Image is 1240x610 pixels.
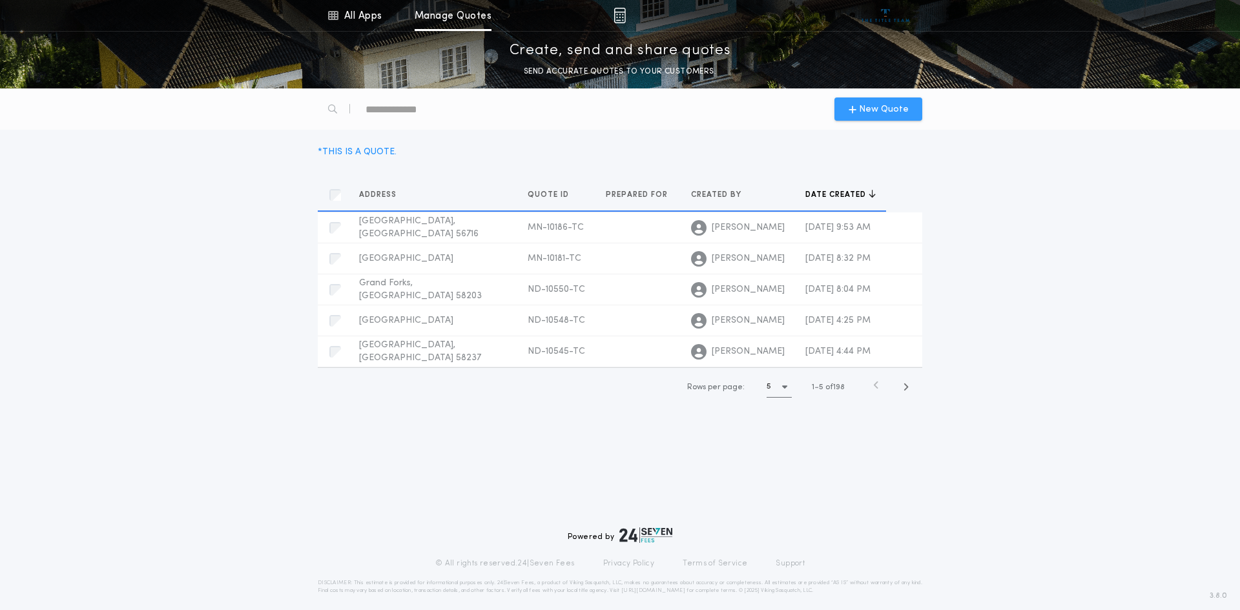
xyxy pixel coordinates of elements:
[691,188,751,201] button: Created by
[435,558,575,569] p: © All rights reserved. 24|Seven Fees
[568,527,672,543] div: Powered by
[805,316,871,325] span: [DATE] 4:25 PM
[359,190,399,200] span: Address
[528,254,581,263] span: MN-10181-TC
[712,252,785,265] span: [PERSON_NAME]
[776,558,805,569] a: Support
[614,8,626,23] img: img
[528,285,585,294] span: ND-10550-TC
[359,316,453,325] span: [GEOGRAPHIC_DATA]
[619,527,672,543] img: logo
[524,65,716,78] p: SEND ACCURATE QUOTES TO YOUR CUSTOMERS.
[621,588,685,593] a: [URL][DOMAIN_NAME]
[819,383,823,391] span: 5
[825,381,845,393] span: of 198
[712,314,785,327] span: [PERSON_NAME]
[606,190,670,200] span: Prepared for
[359,278,482,301] span: Grand Forks, [GEOGRAPHIC_DATA] 58203
[712,345,785,358] span: [PERSON_NAME]
[834,97,922,121] button: New Quote
[359,188,406,201] button: Address
[359,216,479,239] span: [GEOGRAPHIC_DATA], [GEOGRAPHIC_DATA] 56716
[805,223,871,232] span: [DATE] 9:53 AM
[528,188,579,201] button: Quote ID
[805,347,871,356] span: [DATE] 4:44 PM
[712,283,785,296] span: [PERSON_NAME]
[318,579,922,595] p: DISCLAIMER: This estimate is provided for informational purposes only. 24|Seven Fees, a product o...
[687,383,745,391] span: Rows per page:
[712,221,785,234] span: [PERSON_NAME]
[528,223,584,232] span: MN-10186-TC
[691,190,744,200] span: Created by
[767,377,792,398] button: 5
[1210,590,1227,602] span: 3.8.0
[805,285,871,294] span: [DATE] 8:04 PM
[862,9,910,22] img: vs-icon
[359,254,453,263] span: [GEOGRAPHIC_DATA]
[805,190,869,200] span: Date created
[812,383,814,391] span: 1
[318,145,397,159] div: * THIS IS A QUOTE.
[528,190,572,200] span: Quote ID
[603,558,655,569] a: Privacy Policy
[767,380,771,393] h1: 5
[805,254,871,263] span: [DATE] 8:32 PM
[359,340,481,363] span: [GEOGRAPHIC_DATA], [GEOGRAPHIC_DATA] 58237
[528,347,585,356] span: ND-10545-TC
[510,41,731,61] p: Create, send and share quotes
[805,188,876,201] button: Date created
[528,316,585,325] span: ND-10548-TC
[683,558,747,569] a: Terms of Service
[859,103,909,116] span: New Quote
